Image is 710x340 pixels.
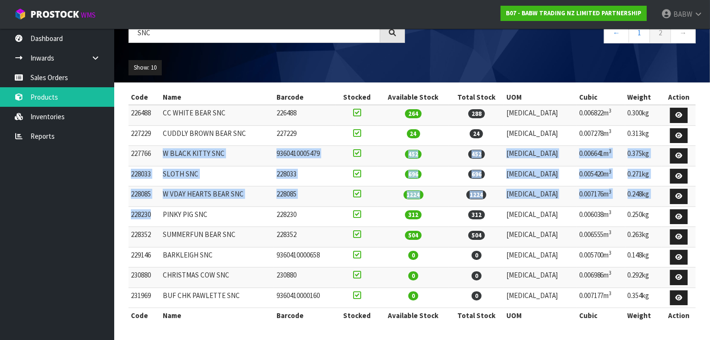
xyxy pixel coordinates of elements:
[160,166,274,186] td: SLOTH SNC
[468,150,485,159] span: 452
[160,268,274,288] td: CHRISTMAS COW SNC
[472,271,482,280] span: 0
[30,8,79,21] span: ProStock
[504,166,576,186] td: [MEDICAL_DATA]
[378,90,449,105] th: Available Stock
[274,90,336,105] th: Barcode
[408,291,418,300] span: 0
[160,227,274,247] td: SUMMERFUN BEAR SNC
[609,249,612,256] sup: 3
[128,247,160,268] td: 229146
[504,146,576,166] td: [MEDICAL_DATA]
[609,229,612,236] sup: 3
[128,186,160,207] td: 228085
[470,129,483,138] span: 24
[506,9,641,17] strong: B07 - BABW TRADING NZ LIMITED PARTNERSHIP
[160,90,274,105] th: Name
[609,269,612,276] sup: 3
[128,60,162,75] button: Show: 10
[504,186,576,207] td: [MEDICAL_DATA]
[128,227,160,247] td: 228352
[468,170,485,179] span: 696
[504,247,576,268] td: [MEDICAL_DATA]
[160,206,274,227] td: PINKY PIG SNC
[577,146,625,166] td: 0.006641m
[609,148,612,155] sup: 3
[128,308,160,323] th: Code
[625,268,662,288] td: 0.292kg
[609,209,612,216] sup: 3
[160,186,274,207] td: W VDAY HEARTS BEAR SNC
[274,308,336,323] th: Barcode
[274,268,336,288] td: 230880
[468,210,485,219] span: 312
[625,206,662,227] td: 0.250kg
[128,206,160,227] td: 228230
[609,168,612,175] sup: 3
[408,251,418,260] span: 0
[577,268,625,288] td: 0.006986m
[404,190,424,199] span: 1224
[625,186,662,207] td: 0.248kg
[609,188,612,195] sup: 3
[577,288,625,308] td: 0.007177m
[274,206,336,227] td: 228230
[160,247,274,268] td: BARKLEIGH SNC
[609,107,612,114] sup: 3
[577,166,625,186] td: 0.005420m
[650,22,671,43] a: 2
[419,22,696,46] nav: Page navigation
[407,129,420,138] span: 24
[449,90,504,105] th: Total Stock
[577,125,625,146] td: 0.007278m
[81,10,96,20] small: WMS
[405,150,422,159] span: 452
[128,22,380,43] input: Search products
[274,247,336,268] td: 9360410000658
[128,90,160,105] th: Code
[609,290,612,297] sup: 3
[408,271,418,280] span: 0
[128,288,160,308] td: 231969
[128,125,160,146] td: 227229
[160,105,274,125] td: CC WHITE BEAR SNC
[577,186,625,207] td: 0.007176m
[577,247,625,268] td: 0.005700m
[14,8,26,20] img: cube-alt.png
[625,105,662,125] td: 0.300kg
[405,231,422,240] span: 504
[405,210,422,219] span: 312
[504,90,576,105] th: UOM
[604,22,629,43] a: ←
[662,308,696,323] th: Action
[274,146,336,166] td: 9360410005479
[405,109,422,118] span: 264
[160,308,274,323] th: Name
[472,251,482,260] span: 0
[625,146,662,166] td: 0.375kg
[504,105,576,125] td: [MEDICAL_DATA]
[336,90,378,105] th: Stocked
[504,227,576,247] td: [MEDICAL_DATA]
[466,190,486,199] span: 1224
[274,166,336,186] td: 228033
[472,291,482,300] span: 0
[625,227,662,247] td: 0.263kg
[629,22,650,43] a: 1
[673,10,692,19] span: BABW
[128,268,160,288] td: 230880
[274,125,336,146] td: 227229
[504,268,576,288] td: [MEDICAL_DATA]
[504,206,576,227] td: [MEDICAL_DATA]
[504,308,576,323] th: UOM
[160,288,274,308] td: BUF CHK PAWLETTE SNC
[128,146,160,166] td: 227766
[274,288,336,308] td: 9360410000160
[577,105,625,125] td: 0.006822m
[274,186,336,207] td: 228085
[274,227,336,247] td: 228352
[378,308,449,323] th: Available Stock
[609,128,612,134] sup: 3
[449,308,504,323] th: Total Stock
[577,206,625,227] td: 0.006038m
